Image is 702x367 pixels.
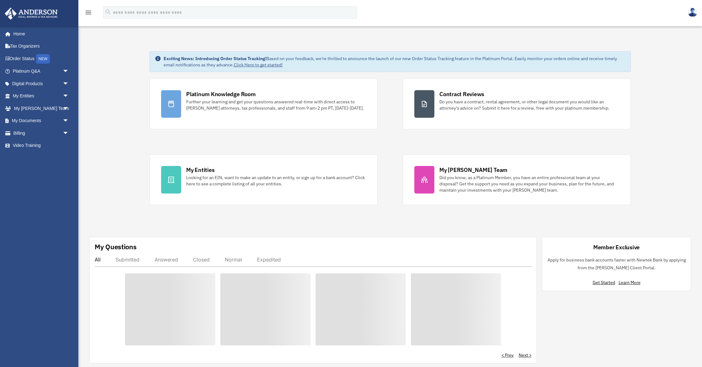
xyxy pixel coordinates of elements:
[4,65,78,78] a: Platinum Q&Aarrow_drop_down
[36,54,50,64] div: NEW
[105,8,112,15] i: search
[593,243,640,251] div: Member Exclusive
[149,79,378,129] a: Platinum Knowledge Room Further your learning and get your questions answered real-time with dire...
[164,55,626,68] div: Based on your feedback, we're thrilled to announce the launch of our new Order Status Tracking fe...
[95,256,101,263] div: All
[439,90,484,98] div: Contract Reviews
[519,352,532,358] a: Next >
[439,166,507,174] div: My [PERSON_NAME] Team
[164,56,266,61] strong: Exciting News: Introducing Order Status Tracking!
[4,28,75,40] a: Home
[439,99,619,111] div: Do you have a contract, rental agreement, or other legal document you would like an attorney's ad...
[155,256,178,263] div: Answered
[4,40,78,53] a: Tax Organizers
[186,90,256,98] div: Platinum Knowledge Room
[63,65,75,78] span: arrow_drop_down
[186,99,366,111] div: Further your learning and get your questions answered real-time with direct access to [PERSON_NAM...
[593,280,618,285] a: Get Started
[4,115,78,127] a: My Documentsarrow_drop_down
[4,90,78,102] a: My Entitiesarrow_drop_down
[403,79,631,129] a: Contract Reviews Do you have a contract, rental agreement, or other legal document you would like...
[4,139,78,152] a: Video Training
[688,8,697,17] img: User Pic
[95,242,137,251] div: My Questions
[4,102,78,115] a: My [PERSON_NAME] Teamarrow_drop_down
[85,9,92,16] i: menu
[619,280,641,285] a: Learn More
[547,256,686,271] p: Apply for business bank accounts faster with Newtek Bank by applying from the [PERSON_NAME] Clien...
[193,256,210,263] div: Closed
[501,352,514,358] a: < Prev
[63,127,75,140] span: arrow_drop_down
[403,154,631,205] a: My [PERSON_NAME] Team Did you know, as a Platinum Member, you have an entire professional team at...
[63,102,75,115] span: arrow_drop_down
[257,256,281,263] div: Expedited
[85,11,92,16] a: menu
[63,90,75,103] span: arrow_drop_down
[149,154,378,205] a: My Entities Looking for an EIN, want to make an update to an entity, or sign up for a bank accoun...
[63,77,75,90] span: arrow_drop_down
[4,52,78,65] a: Order StatusNEW
[225,256,242,263] div: Normal
[63,115,75,127] span: arrow_drop_down
[186,166,214,174] div: My Entities
[4,77,78,90] a: Digital Productsarrow_drop_down
[234,62,283,68] a: Click Here to get started!
[116,256,139,263] div: Submitted
[439,174,619,193] div: Did you know, as a Platinum Member, you have an entire professional team at your disposal? Get th...
[186,174,366,187] div: Looking for an EIN, want to make an update to an entity, or sign up for a bank account? Click her...
[4,127,78,139] a: Billingarrow_drop_down
[3,8,60,20] img: Anderson Advisors Platinum Portal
